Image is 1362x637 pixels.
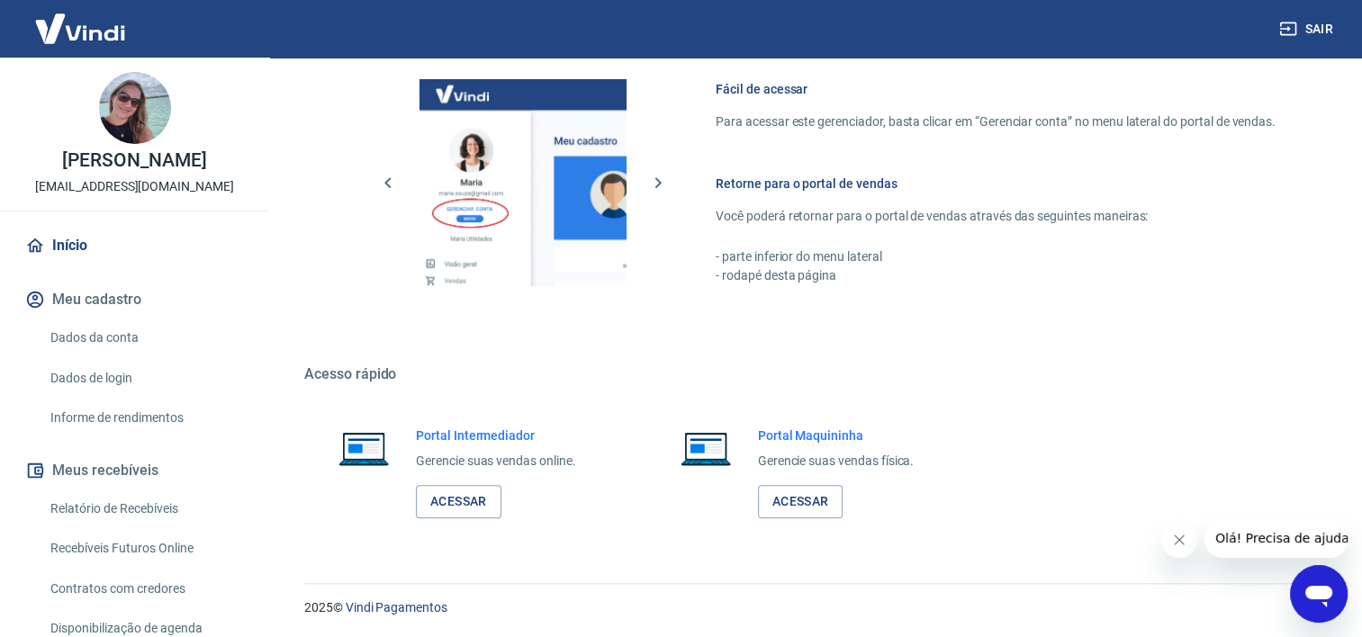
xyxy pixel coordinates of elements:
h6: Retorne para o portal de vendas [716,175,1276,193]
p: [PERSON_NAME] [62,151,206,170]
p: Gerencie suas vendas física. [758,452,915,471]
p: 2025 © [304,598,1319,617]
a: Relatório de Recebíveis [43,490,248,527]
a: Vindi Pagamentos [346,600,447,615]
h6: Fácil de acessar [716,80,1276,98]
p: [EMAIL_ADDRESS][DOMAIN_NAME] [35,177,234,196]
p: - parte inferior do menu lateral [716,247,1276,266]
p: - rodapé desta página [716,266,1276,285]
button: Meus recebíveis [22,451,248,490]
img: Imagem da dashboard mostrando o botão de gerenciar conta na sidebar no lado esquerdo [419,79,627,286]
button: Sair [1276,13,1340,46]
a: Acessar [758,485,843,518]
p: Você poderá retornar para o portal de vendas através das seguintes maneiras: [716,207,1276,226]
h6: Portal Intermediador [416,426,576,444]
img: Imagem de um notebook aberto [326,426,401,470]
a: Recebíveis Futuros Online [43,530,248,567]
a: Acessar [416,485,501,518]
h5: Acesso rápido [304,365,1319,383]
button: Meu cadastro [22,280,248,319]
iframe: Fechar mensagem [1161,522,1197,558]
a: Dados da conta [43,319,248,356]
iframe: Botão para abrir a janela de mensagens [1290,565,1348,623]
a: Contratos com credores [43,570,248,607]
span: Olá! Precisa de ajuda? [11,13,151,27]
a: Dados de login [43,360,248,397]
img: 82dc78dc-686d-4c09-aacc-0b5a308ae78c.jpeg [99,72,171,144]
p: Gerencie suas vendas online. [416,452,576,471]
img: Imagem de um notebook aberto [668,426,744,470]
a: Início [22,226,248,265]
img: Vindi [22,1,139,56]
iframe: Mensagem da empresa [1204,518,1348,558]
a: Informe de rendimentos [43,399,248,436]
h6: Portal Maquininha [758,426,915,444]
p: Para acessar este gerenciador, basta clicar em “Gerenciar conta” no menu lateral do portal de ven... [716,112,1276,131]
